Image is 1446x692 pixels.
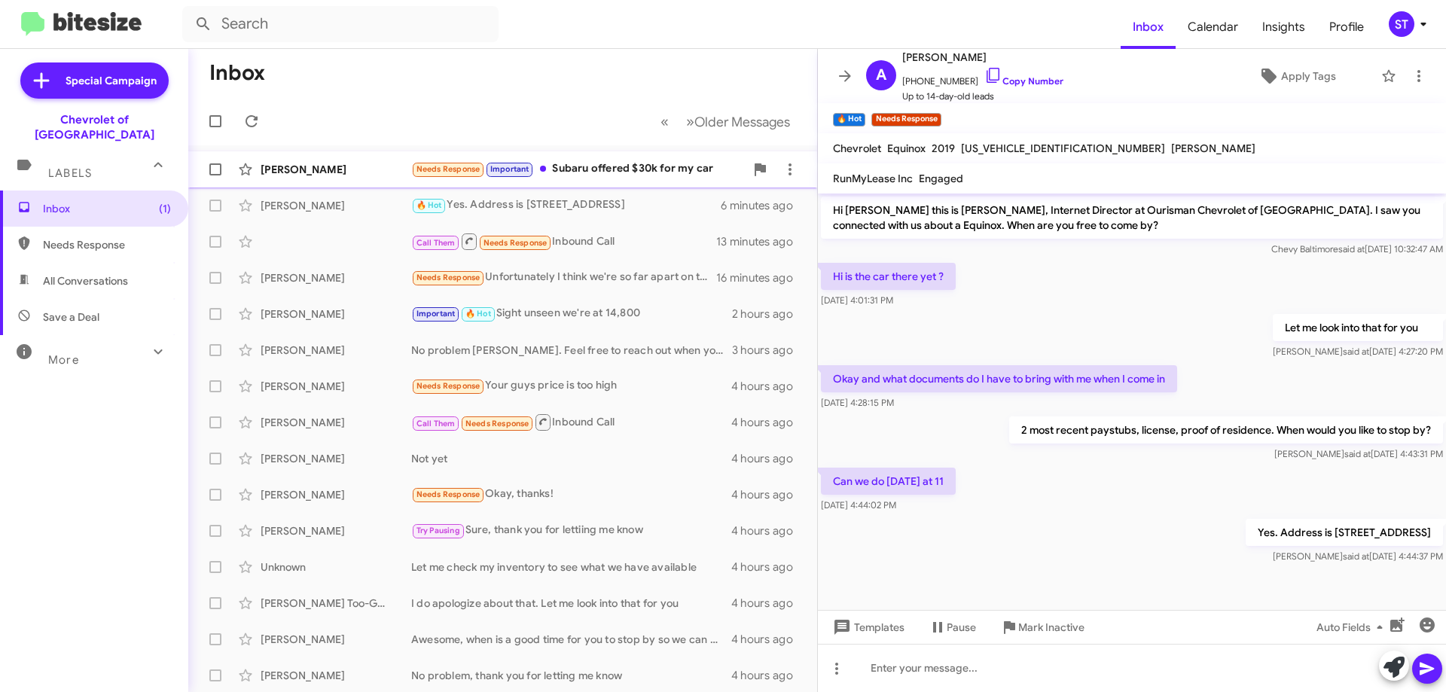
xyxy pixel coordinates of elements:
span: [PERSON_NAME] [DATE] 4:44:37 PM [1273,550,1443,562]
a: Special Campaign [20,62,169,99]
p: Yes. Address is [STREET_ADDRESS] [1246,519,1443,546]
button: Previous [651,106,678,137]
span: Templates [830,614,905,641]
span: 🔥 Hot [465,309,491,319]
p: Let me look into that for you [1273,314,1443,341]
span: Equinox [887,142,926,155]
span: A [876,63,886,87]
span: Needs Response [43,237,171,252]
div: [PERSON_NAME] [261,379,411,394]
a: Copy Number [984,75,1063,87]
div: 4 hours ago [731,523,805,538]
span: RunMyLease Inc [833,172,913,185]
span: Important [416,309,456,319]
div: 13 minutes ago [716,234,805,249]
button: Pause [917,614,988,641]
div: 16 minutes ago [716,270,805,285]
div: Yes. Address is [STREET_ADDRESS] [411,197,721,214]
div: No problem, thank you for letting me know [411,668,731,683]
div: 4 hours ago [731,487,805,502]
div: Inbound Call [411,232,716,251]
span: Mark Inactive [1018,614,1084,641]
div: [PERSON_NAME] [261,415,411,430]
p: Can we do [DATE] at 11 [821,468,956,495]
span: » [686,112,694,131]
span: [PHONE_NUMBER] [902,66,1063,89]
span: said at [1344,448,1371,459]
span: 2019 [932,142,955,155]
button: Templates [818,614,917,641]
span: Needs Response [465,419,529,428]
span: Engaged [919,172,963,185]
div: Inbound Call [411,413,731,431]
span: Labels [48,166,92,180]
span: [PERSON_NAME] [DATE] 4:43:31 PM [1274,448,1443,459]
span: [PERSON_NAME] [1171,142,1255,155]
a: Insights [1250,5,1317,49]
button: ST [1376,11,1429,37]
small: Needs Response [871,113,941,127]
span: Call Them [416,419,456,428]
div: 4 hours ago [731,596,805,611]
span: Inbox [43,201,171,216]
span: [PERSON_NAME] [902,48,1063,66]
p: Hi [PERSON_NAME] this is [PERSON_NAME], Internet Director at Ourisman Chevrolet of [GEOGRAPHIC_DA... [821,197,1443,239]
span: Try Pausing [416,526,460,535]
button: Mark Inactive [988,614,1097,641]
nav: Page navigation example [652,106,799,137]
h1: Inbox [209,61,265,85]
div: [PERSON_NAME] [261,306,411,322]
div: 4 hours ago [731,559,805,575]
input: Search [182,6,499,42]
div: [PERSON_NAME] [261,668,411,683]
div: Unfortunately I think we're so far apart on the trade in value for mt current vehicle that its ju... [411,269,716,286]
div: 4 hours ago [731,451,805,466]
span: Save a Deal [43,309,99,325]
div: Sight unseen we're at 14,800 [411,305,732,322]
span: Special Campaign [66,73,157,88]
button: Auto Fields [1304,614,1401,641]
div: Subaru offered $30k for my car [411,160,745,178]
span: Call Them [416,238,456,248]
div: 3 hours ago [732,343,805,358]
span: [DATE] 4:28:15 PM [821,397,894,408]
p: Okay and what documents do I have to bring with me when I come in [821,365,1177,392]
div: [PERSON_NAME] [261,343,411,358]
span: All Conversations [43,273,128,288]
a: Calendar [1176,5,1250,49]
small: 🔥 Hot [833,113,865,127]
div: [PERSON_NAME] [261,451,411,466]
span: Needs Response [416,489,480,499]
div: ST [1389,11,1414,37]
div: 4 hours ago [731,379,805,394]
span: [DATE] 4:01:31 PM [821,294,893,306]
span: Needs Response [484,238,548,248]
div: Awesome, when is a good time for you to stop by so we can physically see your vehicle? [411,632,731,647]
p: Hi is the car there yet ? [821,263,956,290]
span: More [48,353,79,367]
span: [PERSON_NAME] [DATE] 4:27:20 PM [1273,346,1443,357]
div: I do apologize about that. Let me look into that for you [411,596,731,611]
div: [PERSON_NAME] [261,523,411,538]
div: 4 hours ago [731,415,805,430]
span: (1) [159,201,171,216]
div: [PERSON_NAME] [261,487,411,502]
span: Pause [947,614,976,641]
div: [PERSON_NAME] Too-Good [261,596,411,611]
span: Needs Response [416,273,480,282]
span: Needs Response [416,381,480,391]
div: 4 hours ago [731,632,805,647]
span: Apply Tags [1281,62,1336,90]
a: Inbox [1121,5,1176,49]
span: Auto Fields [1316,614,1389,641]
a: Profile [1317,5,1376,49]
div: No problem [PERSON_NAME]. Feel free to reach out when you're ready [411,343,732,358]
div: Unknown [261,559,411,575]
span: said at [1338,243,1365,255]
span: Important [490,164,529,174]
div: [PERSON_NAME] [261,198,411,213]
